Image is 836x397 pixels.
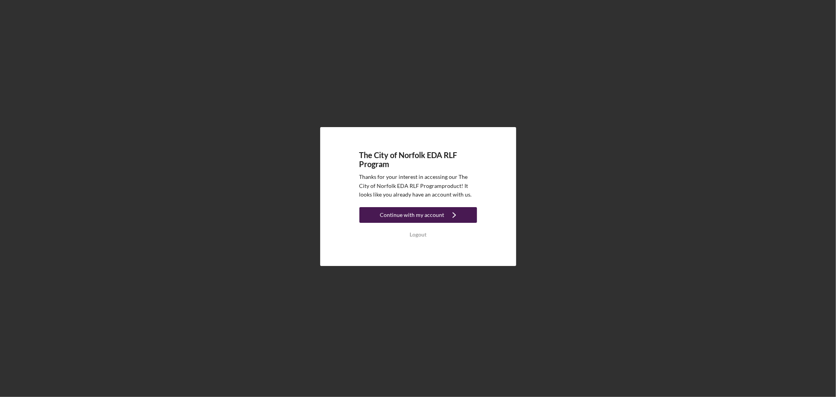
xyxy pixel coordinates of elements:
div: Continue with my account [380,207,444,223]
a: Continue with my account [359,207,477,225]
p: Thanks for your interest in accessing our The City of Norfolk EDA RLF Program product! It looks l... [359,173,477,199]
h4: The City of Norfolk EDA RLF Program [359,151,477,169]
div: Logout [410,227,426,242]
button: Logout [359,227,477,242]
button: Continue with my account [359,207,477,223]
